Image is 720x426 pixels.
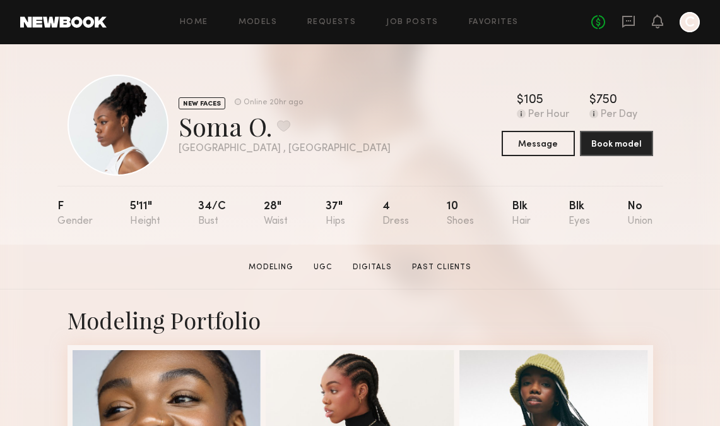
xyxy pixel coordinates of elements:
[627,201,652,227] div: No
[244,99,303,107] div: Online 20hr ago
[589,94,596,107] div: $
[512,201,531,227] div: Blk
[580,131,653,156] button: Book model
[601,109,637,121] div: Per Day
[407,262,476,273] a: Past Clients
[447,201,474,227] div: 10
[307,18,356,27] a: Requests
[309,262,338,273] a: UGC
[244,262,298,273] a: Modeling
[524,94,543,107] div: 105
[68,305,653,335] div: Modeling Portfolio
[179,109,391,143] div: Soma O.
[179,97,225,109] div: NEW FACES
[569,201,590,227] div: Blk
[517,94,524,107] div: $
[386,18,439,27] a: Job Posts
[198,201,226,227] div: 34/c
[179,143,391,154] div: [GEOGRAPHIC_DATA] , [GEOGRAPHIC_DATA]
[239,18,277,27] a: Models
[57,201,93,227] div: F
[180,18,208,27] a: Home
[326,201,345,227] div: 37"
[130,201,160,227] div: 5'11"
[680,12,700,32] a: C
[348,262,397,273] a: Digitals
[502,131,575,156] button: Message
[469,18,519,27] a: Favorites
[264,201,288,227] div: 28"
[382,201,409,227] div: 4
[528,109,569,121] div: Per Hour
[596,94,617,107] div: 750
